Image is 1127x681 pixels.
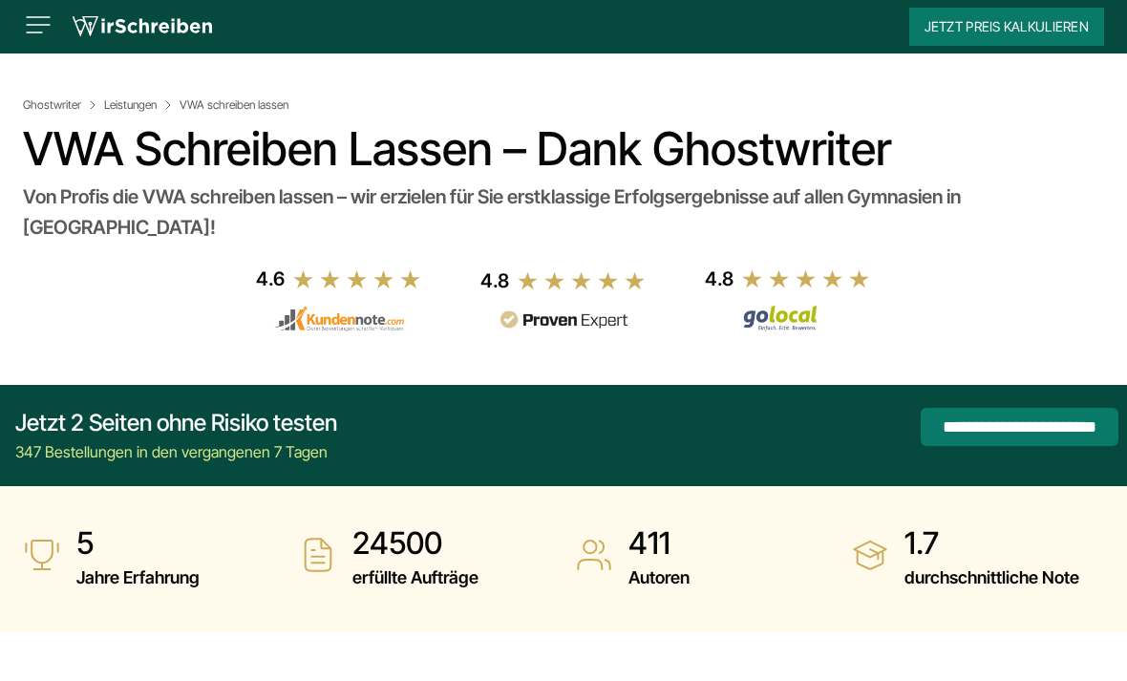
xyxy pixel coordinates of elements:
strong: 1.7 [904,524,1079,563]
a: Ghostwriter [23,97,100,113]
img: stars [292,268,422,289]
img: Menu open [23,10,53,40]
a: Leistungen [104,97,176,113]
img: provenexpert reviews [499,310,628,330]
img: stars [517,270,647,291]
img: kundennote [274,306,404,331]
img: durchschnittliche Note [851,536,889,574]
strong: 24500 [352,524,478,563]
div: Von Profis die VWA schreiben lassen – wir erzielen für Sie erstklassige Erfolgsergebnisse auf all... [23,181,1104,243]
span: durchschnittliche Note [904,563,1079,593]
div: 347 Bestellungen in den vergangenen 7 Tagen [15,440,337,463]
div: 4.8 [480,266,509,296]
div: 4.8 [705,264,734,294]
img: erfüllte Aufträge [299,536,337,574]
button: Jetzt Preis kalkulieren [909,8,1104,46]
img: stars [741,268,871,289]
img: Jahre Erfahrung [23,536,61,574]
strong: 411 [628,524,690,563]
div: Jetzt 2 Seiten ohne Risiko testen [15,408,337,438]
strong: 5 [76,524,200,563]
img: Wirschreiben Bewertungen [723,305,853,331]
span: Autoren [628,563,690,593]
h1: VWA Schreiben Lassen – Dank Ghostwriter [23,122,1104,176]
span: erfüllte Aufträge [352,563,478,593]
img: Autoren [575,536,613,574]
img: logo wirschreiben [73,12,212,41]
div: 4.6 [256,264,285,294]
span: Jahre Erfahrung [76,563,200,593]
span: VWA schreiben lassen [180,97,288,113]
